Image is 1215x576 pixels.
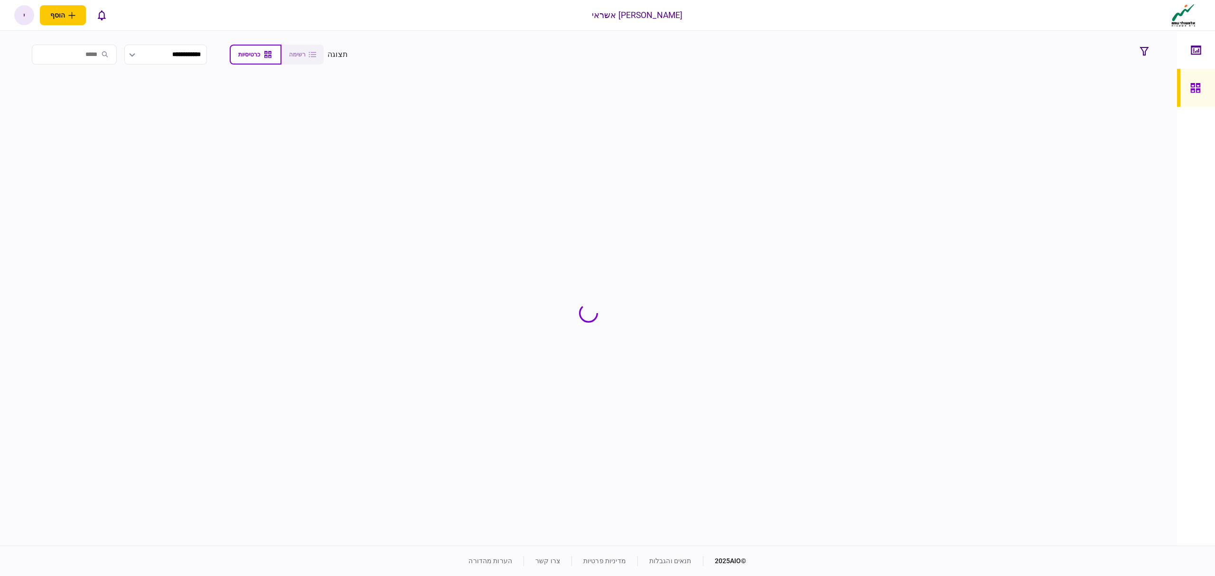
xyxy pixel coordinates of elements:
button: פתח תפריט להוספת לקוח [40,5,86,25]
a: הערות מהדורה [468,557,512,565]
span: רשימה [289,51,306,58]
div: [PERSON_NAME] אשראי [592,9,683,21]
button: פתח רשימת התראות [92,5,112,25]
img: client company logo [1169,3,1197,27]
button: י [14,5,34,25]
div: © 2025 AIO [703,556,747,566]
button: רשימה [281,45,324,65]
a: צרו קשר [535,557,560,565]
span: כרטיסיות [238,51,260,58]
div: תצוגה [327,49,348,60]
button: כרטיסיות [230,45,281,65]
a: תנאים והגבלות [649,557,692,565]
a: מדיניות פרטיות [583,557,626,565]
